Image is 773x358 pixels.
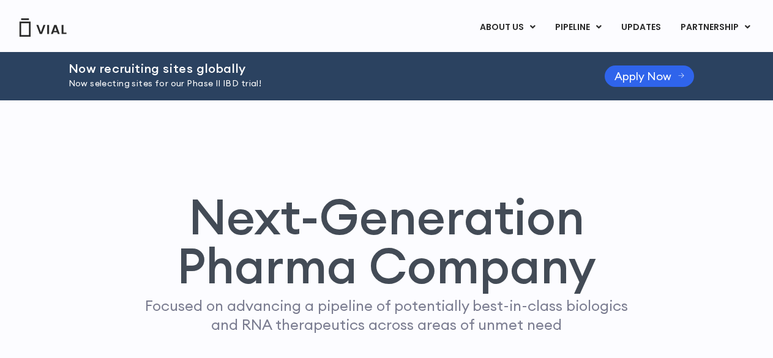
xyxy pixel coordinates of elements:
span: Apply Now [614,72,671,81]
h1: Next-Generation Pharma Company [122,192,652,290]
p: Focused on advancing a pipeline of potentially best-in-class biologics and RNA therapeutics acros... [140,296,633,334]
h2: Now recruiting sites globally [69,62,574,75]
img: Vial Logo [18,18,67,37]
p: Now selecting sites for our Phase II IBD trial! [69,77,574,91]
a: PIPELINEMenu Toggle [545,17,611,38]
a: Apply Now [605,65,695,87]
a: PARTNERSHIPMenu Toggle [671,17,760,38]
a: ABOUT USMenu Toggle [470,17,545,38]
a: UPDATES [611,17,670,38]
